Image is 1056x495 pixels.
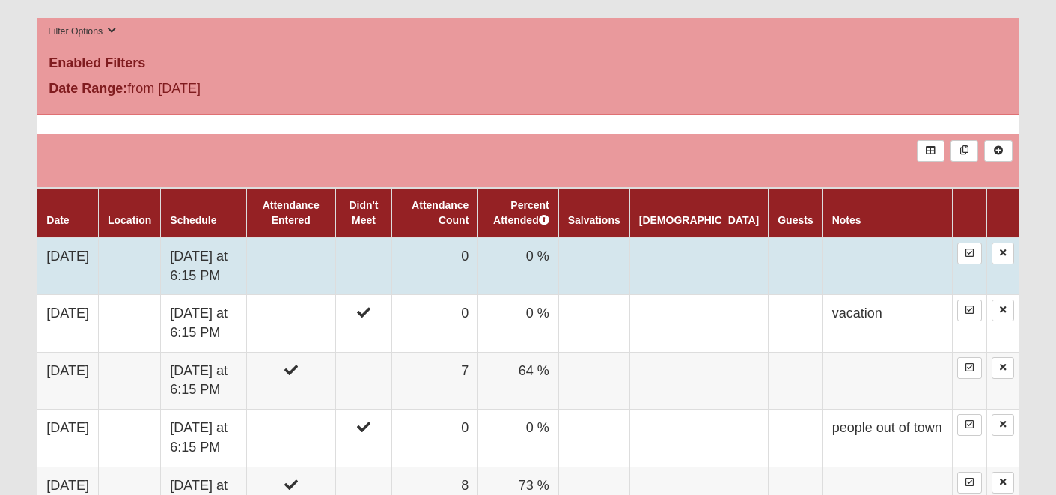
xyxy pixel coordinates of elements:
[49,79,127,99] label: Date Range:
[984,140,1012,162] a: Alt+N
[822,295,952,352] td: vacation
[992,243,1014,264] a: Delete
[493,199,549,226] a: Percent Attended
[263,199,320,226] a: Attendance Entered
[46,214,69,226] a: Date
[558,188,629,237] th: Salvations
[37,237,98,295] td: [DATE]
[43,24,120,40] button: Filter Options
[392,410,478,467] td: 0
[992,357,1014,379] a: Delete
[392,237,478,295] td: 0
[392,352,478,409] td: 7
[478,237,558,295] td: 0 %
[950,140,978,162] a: Merge Records into Merge Template
[992,300,1014,321] a: Delete
[478,352,558,409] td: 64 %
[161,237,247,295] td: [DATE] at 6:15 PM
[769,188,822,237] th: Guests
[392,295,478,352] td: 0
[37,79,364,103] div: from [DATE]
[957,300,982,321] a: Enter Attendance
[957,414,982,436] a: Enter Attendance
[478,410,558,467] td: 0 %
[349,199,378,226] a: Didn't Meet
[957,357,982,379] a: Enter Attendance
[917,140,944,162] a: Export to Excel
[478,295,558,352] td: 0 %
[108,214,151,226] a: Location
[629,188,768,237] th: [DEMOGRAPHIC_DATA]
[170,214,216,226] a: Schedule
[49,55,1007,72] h4: Enabled Filters
[412,199,469,226] a: Attendance Count
[37,295,98,352] td: [DATE]
[161,352,247,409] td: [DATE] at 6:15 PM
[832,214,861,226] a: Notes
[992,414,1014,436] a: Delete
[161,295,247,352] td: [DATE] at 6:15 PM
[161,410,247,467] td: [DATE] at 6:15 PM
[37,410,98,467] td: [DATE]
[37,352,98,409] td: [DATE]
[957,243,982,264] a: Enter Attendance
[822,410,952,467] td: people out of town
